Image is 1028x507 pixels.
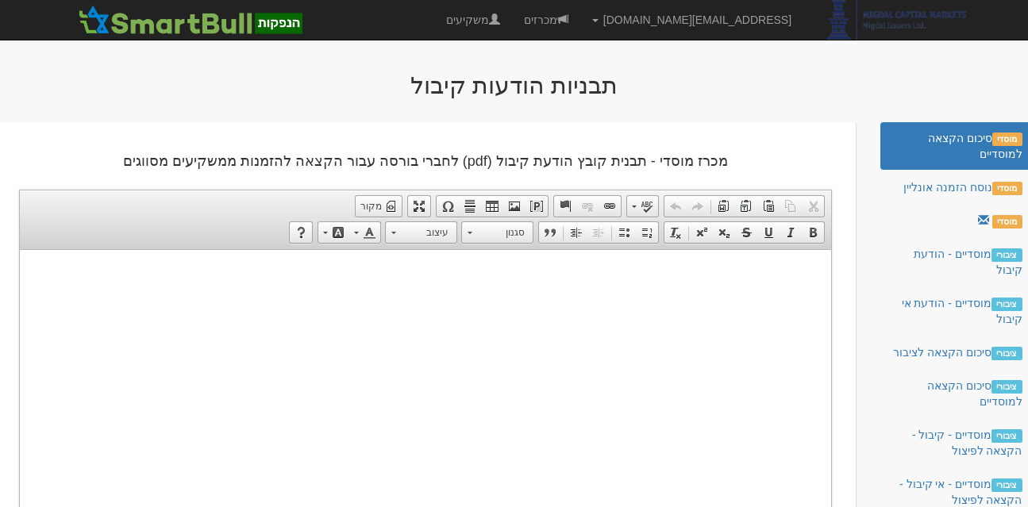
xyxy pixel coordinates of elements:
h4: מכרז מוסדי - תבנית קובץ הודעת קיבול (pdf) לחברי בורסה עבור הקצאה להזמנות ממשקיעים מסווגים [7,154,845,170]
span: ציבורי [991,347,1022,360]
span: ציבורי [991,380,1022,394]
a: הסרת העיצוב [664,222,687,243]
a: טבלה [481,196,503,217]
a: מודגש [802,222,824,243]
a: צבע טקסט [349,222,380,243]
a: קו תחתון [757,222,780,243]
span: מוסדי [992,133,1022,146]
a: תמונה [503,196,526,217]
a: רשימה ממוספרת [636,222,658,243]
h2: תבניות הודעות קיבול [50,72,979,98]
a: העתקה [780,196,802,217]
a: הגדלת הזחה [565,222,587,243]
a: עיצוב [385,221,457,244]
span: מוסדי [992,215,1022,229]
a: סגנון [461,221,533,244]
span: מקור [360,200,384,213]
a: הגדלה למקסימום [408,196,430,217]
span: ציבורי [991,248,1022,262]
img: SmartBull Logo [74,4,307,36]
a: צור שומר מקום [526,196,548,217]
a: הוספת/עריכת נקודת עיגון [554,196,576,217]
span: עיצוב [401,222,456,243]
a: רשימת נקודות [614,222,636,243]
span: ציבורי [991,429,1022,443]
a: הדבקה כטקסט פשוט [735,196,757,217]
a: הדבקה מ-Word [713,196,735,217]
a: הקטנת הזחה [587,222,610,243]
a: כתיב תחתון [713,222,735,243]
a: כתיב עליון [691,222,713,243]
span: ציבורי [991,298,1022,311]
a: הסרת הקישור [576,196,599,217]
a: צבע רקע [318,222,349,243]
a: חזרה על צעד אחרון [664,196,687,217]
a: נטוי [780,222,802,243]
a: הוספת/עריכת קישור [599,196,621,217]
a: הדבקה [757,196,780,217]
a: כתיב מחוק [735,222,757,243]
a: ביטול צעד אחרון [687,196,709,217]
span: ציבורי [991,478,1022,492]
a: בלוק ציטוט [539,222,561,243]
a: הוספת קו אופקי [459,196,481,217]
a: גזירה [802,196,824,217]
a: בדיקת איות [627,196,658,217]
a: הוספת תו מיוחד [437,196,459,217]
span: סגנון [477,222,533,243]
a: אודות CKEditor [290,222,312,243]
span: מוסדי [992,182,1022,195]
a: מקור [356,196,402,217]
